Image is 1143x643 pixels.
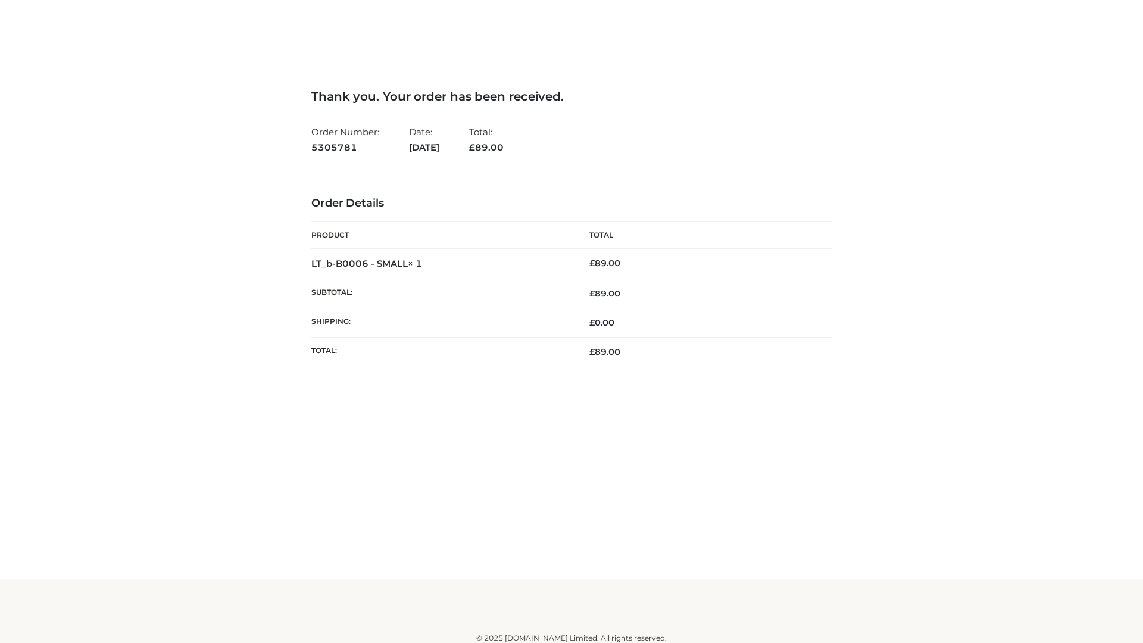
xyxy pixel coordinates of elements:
[469,121,504,158] li: Total:
[589,317,614,328] bdi: 0.00
[311,258,422,269] strong: LT_b-B0006 - SMALL
[589,258,620,269] bdi: 89.00
[311,222,571,249] th: Product
[409,140,439,155] strong: [DATE]
[311,121,379,158] li: Order Number:
[469,142,504,153] span: 89.00
[589,317,595,328] span: £
[589,288,620,299] span: 89.00
[311,89,832,104] h3: Thank you. Your order has been received.
[571,222,832,249] th: Total
[409,121,439,158] li: Date:
[589,347,595,357] span: £
[311,140,379,155] strong: 5305781
[311,279,571,308] th: Subtotal:
[311,338,571,367] th: Total:
[589,258,595,269] span: £
[469,142,475,153] span: £
[311,197,832,210] h3: Order Details
[589,347,620,357] span: 89.00
[589,288,595,299] span: £
[311,308,571,338] th: Shipping:
[408,258,422,269] strong: × 1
